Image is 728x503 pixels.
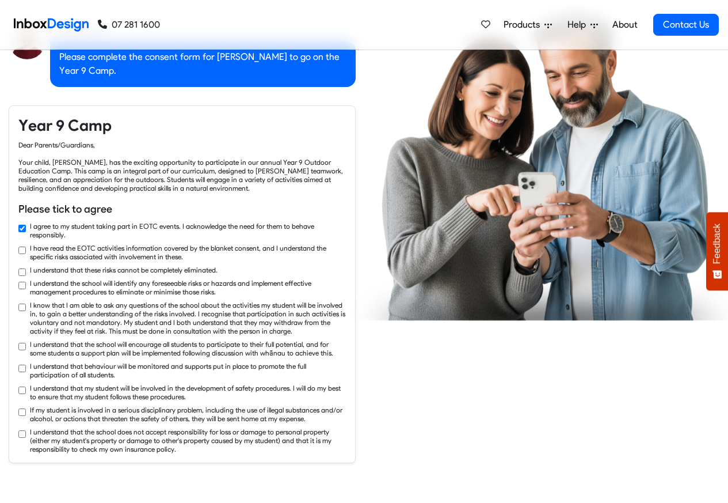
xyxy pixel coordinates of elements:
label: I understand that behaviour will be monitored and supports put in place to promote the full parti... [30,362,346,379]
a: About [609,13,641,36]
label: I have read the EOTC activities information covered by the blanket consent, and I understand the ... [30,244,346,261]
label: I understand that the school does not accept responsibility for loss or damage to personal proper... [30,428,346,453]
label: I understand the school will identify any foreseeable risks or hazards and implement effective ma... [30,279,346,296]
label: I understand that the school will encourage all students to participate to their full potential, ... [30,340,346,357]
h6: Please tick to agree [18,202,346,217]
h4: Year 9 Camp [18,115,346,136]
span: Feedback [712,224,722,264]
a: 07 281 1600 [98,18,160,32]
div: Please complete the consent form for [PERSON_NAME] to go on the Year 9 Camp. [50,41,356,87]
span: Help [567,18,590,32]
label: If my student is involved in a serious disciplinary problem, including the use of illegal substan... [30,406,346,423]
label: I understand that these risks cannot be completely eliminated. [30,266,218,274]
label: I know that I am able to ask any questions of the school about the activities my student will be ... [30,301,346,335]
a: Contact Us [653,14,719,36]
label: I agree to my student taking part in EOTC events. I acknowledge the need for them to behave respo... [30,222,346,239]
a: Help [563,13,603,36]
button: Feedback - Show survey [706,212,728,290]
div: Dear Parents/Guardians, Your child, [PERSON_NAME], has the exciting opportunity to participate in... [18,141,346,192]
span: Products [504,18,544,32]
label: I understand that my student will be involved in the development of safety procedures. I will do ... [30,384,346,401]
a: Products [499,13,557,36]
